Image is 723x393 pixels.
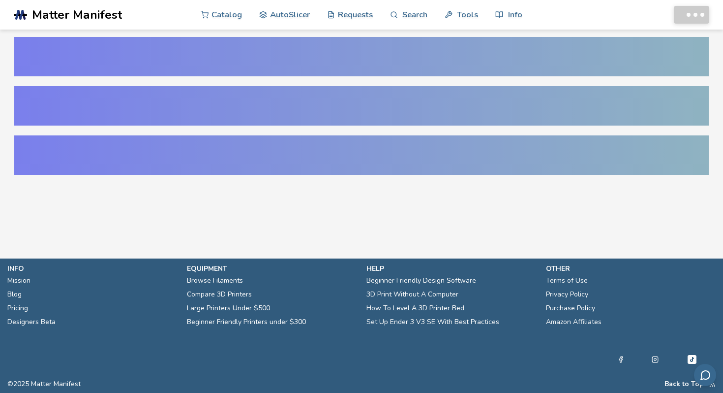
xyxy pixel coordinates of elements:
[366,263,536,274] p: help
[546,288,588,301] a: Privacy Policy
[652,354,659,365] a: Instagram
[686,354,698,365] a: Tiktok
[366,301,464,315] a: How To Level A 3D Printer Bed
[7,288,22,301] a: Blog
[7,263,177,274] p: info
[546,263,716,274] p: other
[664,380,704,388] button: Back to Top
[32,8,122,22] span: Matter Manifest
[7,315,56,329] a: Designers Beta
[187,315,306,329] a: Beginner Friendly Printers under $300
[366,274,476,288] a: Beginner Friendly Design Software
[694,364,716,386] button: Send feedback via email
[187,274,243,288] a: Browse Filaments
[7,274,30,288] a: Mission
[187,288,252,301] a: Compare 3D Printers
[546,301,595,315] a: Purchase Policy
[7,380,81,388] span: © 2025 Matter Manifest
[366,315,499,329] a: Set Up Ender 3 V3 SE With Best Practices
[709,380,716,388] a: RSS Feed
[187,301,270,315] a: Large Printers Under $500
[617,354,624,365] a: Facebook
[366,288,458,301] a: 3D Print Without A Computer
[7,301,28,315] a: Pricing
[546,315,602,329] a: Amazon Affiliates
[187,263,357,274] p: equipment
[546,274,588,288] a: Terms of Use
